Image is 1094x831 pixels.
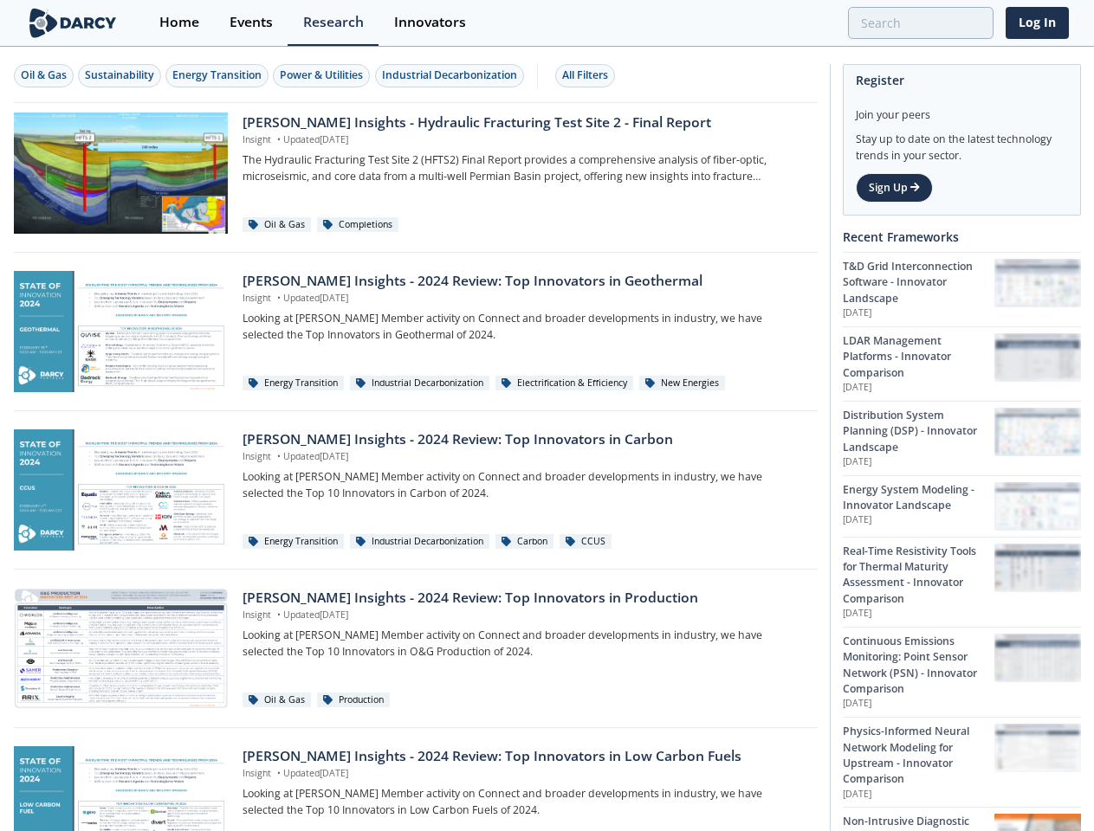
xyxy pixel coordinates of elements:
[243,311,805,343] p: Looking at [PERSON_NAME] Member activity on Connect and broader developments in industry, we have...
[78,64,161,87] button: Sustainability
[843,333,994,381] div: LDAR Management Platforms - Innovator Comparison
[243,588,805,609] div: [PERSON_NAME] Insights - 2024 Review: Top Innovators in Production
[843,788,994,802] p: [DATE]
[843,513,994,527] p: [DATE]
[14,271,818,392] a: Darcy Insights - 2024 Review: Top Innovators in Geothermal preview [PERSON_NAME] Insights - 2024 ...
[843,259,994,306] div: T&D Grid Interconnection Software - Innovator Landscape
[843,607,994,621] p: [DATE]
[274,450,283,462] span: •
[317,217,398,233] div: Completions
[843,627,1081,717] a: Continuous Emissions Monitoring: Point Sensor Network (PSN) - Innovator Comparison [DATE] Continu...
[230,16,273,29] div: Events
[317,692,390,708] div: Production
[14,429,818,551] a: Darcy Insights - 2024 Review: Top Innovators in Carbon preview [PERSON_NAME] Insights - 2024 Revi...
[243,133,805,147] p: Insight Updated [DATE]
[848,7,994,39] input: Advanced Search
[21,68,67,83] div: Oil & Gas
[350,376,489,391] div: Industrial Decarbonization
[14,588,818,709] a: Darcy Insights - 2024 Review: Top Innovators in Production preview [PERSON_NAME] Insights - 2024 ...
[394,16,466,29] div: Innovators
[243,113,805,133] div: [PERSON_NAME] Insights - Hydraulic Fracturing Test Site 2 - Final Report
[495,534,553,550] div: Carbon
[843,408,994,455] div: Distribution System Planning (DSP) - Innovator Landscape
[273,64,370,87] button: Power & Utilities
[274,133,283,145] span: •
[243,469,805,501] p: Looking at [PERSON_NAME] Member activity on Connect and broader developments in industry, we have...
[843,634,994,698] div: Continuous Emissions Monitoring: Point Sensor Network (PSN) - Innovator Comparison
[555,64,615,87] button: All Filters
[243,450,805,464] p: Insight Updated [DATE]
[843,381,994,395] p: [DATE]
[843,306,994,320] p: [DATE]
[375,64,524,87] button: Industrial Decarbonization
[243,746,805,767] div: [PERSON_NAME] Insights - 2024 Review: Top Innovators in Low Carbon Fuels
[243,609,805,622] p: Insight Updated [DATE]
[274,609,283,621] span: •
[856,123,1068,164] div: Stay up to date on the latest technology trends in your sector.
[274,767,283,779] span: •
[843,697,994,711] p: [DATE]
[303,16,364,29] div: Research
[843,252,1081,326] a: T&D Grid Interconnection Software - Innovator Landscape [DATE] T&D Grid Interconnection Software ...
[243,217,311,233] div: Oil & Gas
[843,717,1081,807] a: Physics-Informed Neural Network Modeling for Upstream - Innovator Comparison [DATE] Physics-Infor...
[243,271,805,292] div: [PERSON_NAME] Insights - 2024 Review: Top Innovators in Geothermal
[856,173,933,203] a: Sign Up
[274,292,283,304] span: •
[639,376,725,391] div: New Energies
[243,534,344,550] div: Energy Transition
[382,68,517,83] div: Industrial Decarbonization
[856,95,1068,123] div: Join your peers
[843,482,994,514] div: Energy System Modeling - Innovator Landscape
[14,64,74,87] button: Oil & Gas
[159,16,199,29] div: Home
[843,544,994,608] div: Real-Time Resistivity Tools for Thermal Maturity Assessment - Innovator Comparison
[280,68,363,83] div: Power & Utilities
[243,376,344,391] div: Energy Transition
[843,222,1081,252] div: Recent Frameworks
[843,724,994,788] div: Physics-Informed Neural Network Modeling for Upstream - Innovator Comparison
[843,475,1081,537] a: Energy System Modeling - Innovator Landscape [DATE] Energy System Modeling - Innovator Landscape ...
[85,68,154,83] div: Sustainability
[495,376,633,391] div: Electrification & Efficiency
[562,68,608,83] div: All Filters
[843,401,1081,475] a: Distribution System Planning (DSP) - Innovator Landscape [DATE] Distribution System Planning (DSP...
[843,537,1081,627] a: Real-Time Resistivity Tools for Thermal Maturity Assessment - Innovator Comparison [DATE] Real-Ti...
[243,429,805,450] div: [PERSON_NAME] Insights - 2024 Review: Top Innovators in Carbon
[14,113,818,234] a: Darcy Insights - Hydraulic Fracturing Test Site 2 - Final Report preview [PERSON_NAME] Insights -...
[843,326,1081,401] a: LDAR Management Platforms - Innovator Comparison [DATE] LDAR Management Platforms - Innovator Com...
[350,534,489,550] div: Industrial Decarbonization
[856,65,1068,95] div: Register
[165,64,269,87] button: Energy Transition
[172,68,262,83] div: Energy Transition
[243,152,805,184] p: The Hydraulic Fracturing Test Site 2 (HFTS2) Final Report provides a comprehensive analysis of fi...
[243,292,805,306] p: Insight Updated [DATE]
[243,767,805,781] p: Insight Updated [DATE]
[26,8,120,38] img: logo-wide.svg
[243,628,805,660] p: Looking at [PERSON_NAME] Member activity on Connect and broader developments in industry, we have...
[243,692,311,708] div: Oil & Gas
[243,786,805,818] p: Looking at [PERSON_NAME] Member activity on Connect and broader developments in industry, we have...
[843,455,994,469] p: [DATE]
[560,534,612,550] div: CCUS
[1006,7,1069,39] a: Log In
